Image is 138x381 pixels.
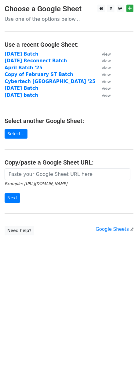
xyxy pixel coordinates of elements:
small: View [102,72,111,77]
a: [DATE] Batch [5,85,38,91]
a: Cybertech [GEOGRAPHIC_DATA] '25 [5,79,96,84]
h4: Select another Google Sheet: [5,117,133,125]
p: Use one of the options below... [5,16,133,22]
small: Example: [URL][DOMAIN_NAME] [5,181,67,186]
a: Select... [5,129,27,139]
a: Google Sheets [96,227,133,232]
a: View [96,58,111,64]
input: Paste your Google Sheet URL here [5,169,130,180]
a: View [96,65,111,71]
a: April Batch '25 [5,65,42,71]
a: [DATE] batch [5,93,38,98]
small: View [102,66,111,70]
a: Need help? [5,226,34,235]
a: Copy of February ST Batch [5,72,73,77]
small: View [102,52,111,56]
small: View [102,86,111,91]
small: View [102,79,111,84]
small: View [102,93,111,98]
a: View [96,93,111,98]
a: [DATE] Batch [5,51,38,57]
small: View [102,59,111,63]
a: View [96,72,111,77]
h3: Choose a Google Sheet [5,5,133,13]
input: Next [5,193,20,203]
h4: Use a recent Google Sheet: [5,41,133,48]
h4: Copy/paste a Google Sheet URL: [5,159,133,166]
a: View [96,51,111,57]
a: [DATE] Reconnect Batch [5,58,67,64]
a: View [96,79,111,84]
a: View [96,85,111,91]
